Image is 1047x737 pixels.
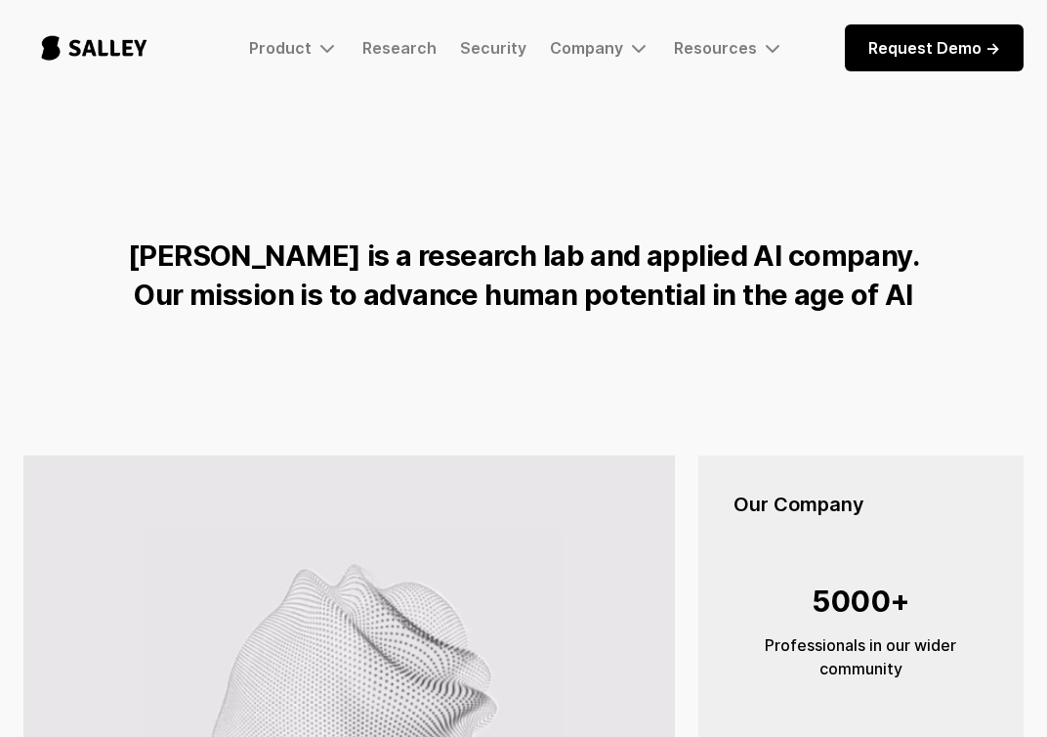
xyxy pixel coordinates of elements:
a: Research [362,38,437,58]
div: Resources [674,36,784,60]
div: Company [550,38,623,58]
strong: [PERSON_NAME] is a research lab and applied AI company. Our mission is to advance human potential... [128,238,919,312]
a: home [23,16,165,80]
div: Resources [674,38,757,58]
div: Professionals in our wider community [733,633,988,680]
h5: Our Company [733,491,988,518]
div: 5000+ [733,575,988,628]
div: Company [550,36,650,60]
a: Request Demo -> [845,24,1024,71]
div: Product [249,36,339,60]
a: Security [460,38,526,58]
div: Product [249,38,312,58]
